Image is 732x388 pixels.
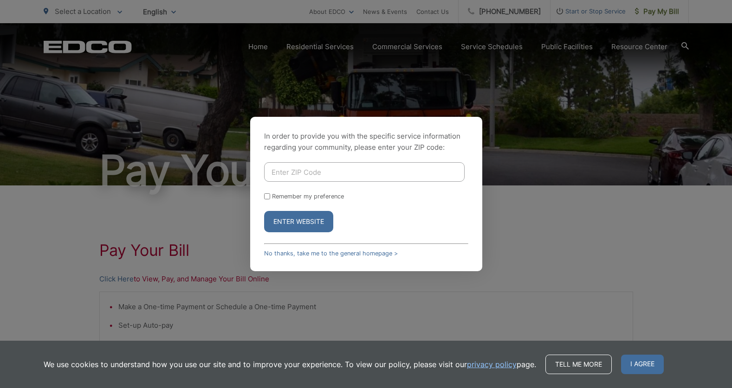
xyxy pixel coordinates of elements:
[44,359,536,370] p: We use cookies to understand how you use our site and to improve your experience. To view our pol...
[621,355,664,374] span: I agree
[545,355,612,374] a: Tell me more
[264,162,465,182] input: Enter ZIP Code
[264,211,333,232] button: Enter Website
[467,359,517,370] a: privacy policy
[272,193,344,200] label: Remember my preference
[264,131,468,153] p: In order to provide you with the specific service information regarding your community, please en...
[264,250,398,257] a: No thanks, take me to the general homepage >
